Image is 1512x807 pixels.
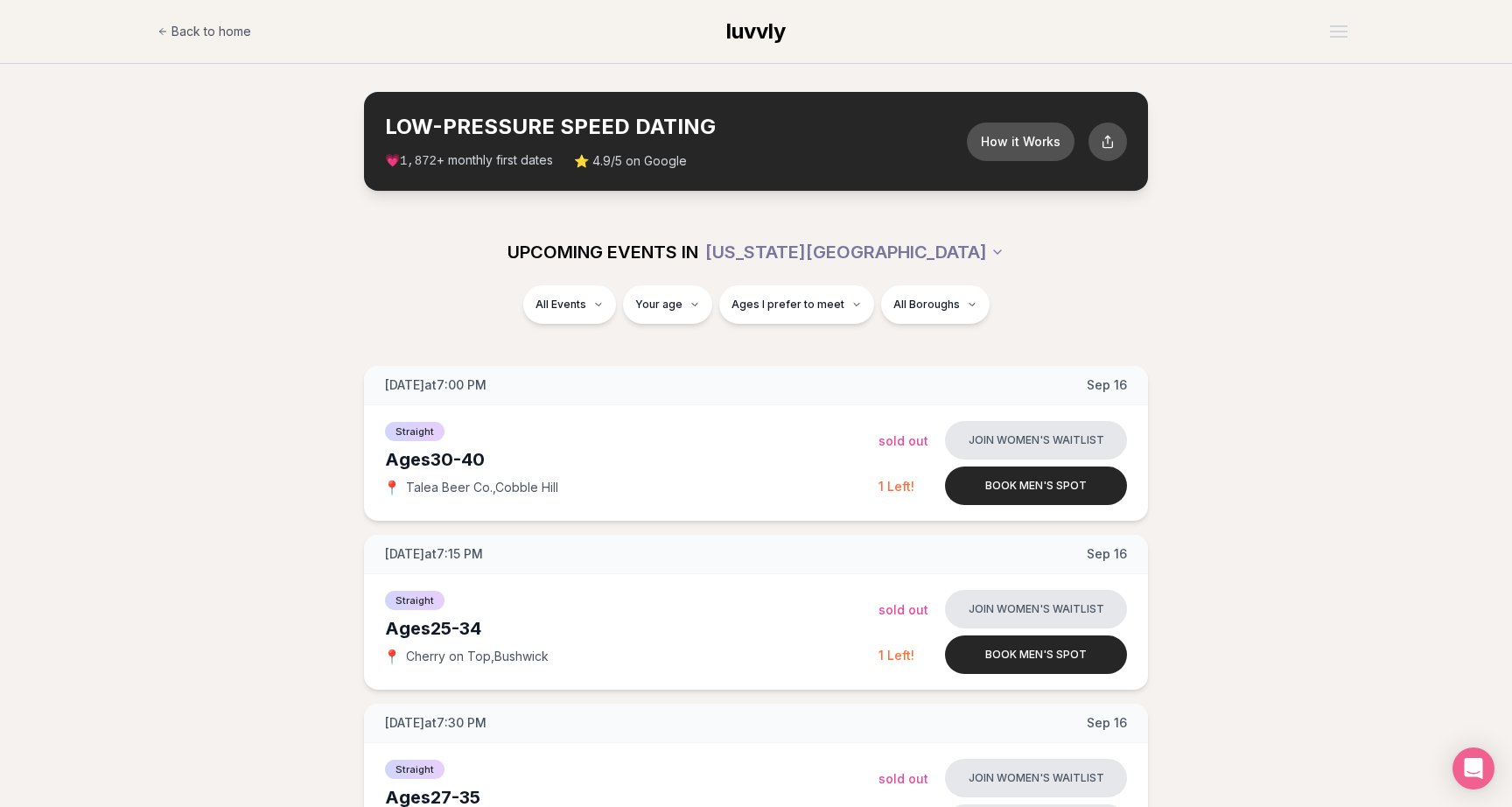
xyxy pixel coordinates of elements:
[878,479,914,494] span: 1 Left!
[385,151,553,170] span: 💗 + monthly first dates
[385,714,486,732] span: [DATE] at 7:30 PM
[1087,714,1127,732] span: Sep 16
[878,771,928,786] span: Sold Out
[385,447,878,472] div: Ages 30-40
[731,298,844,312] span: Ages I prefer to meet
[385,616,878,641] div: Ages 25-34
[1087,376,1127,394] span: Sep 16
[878,648,914,663] span: 1 Left!
[406,479,558,496] span: Talea Beer Co. , Cobble Hill
[945,590,1127,628] button: Join women's waitlist
[945,635,1127,674] button: Book men's spot
[881,285,990,324] button: All Boroughs
[623,285,712,324] button: Your age
[523,285,616,324] button: All Events
[726,18,786,44] span: luvvly
[400,154,437,168] span: 1,872
[945,759,1127,797] button: Join women's waitlist
[385,760,444,779] span: Straight
[878,602,928,617] span: Sold Out
[385,481,399,495] span: 📍
[726,18,786,46] a: luvvly
[406,648,549,665] span: Cherry on Top , Bushwick
[535,298,586,312] span: All Events
[1323,18,1354,45] button: Open menu
[893,298,960,312] span: All Boroughs
[385,113,967,141] h2: LOW-PRESSURE SPEED DATING
[157,14,251,49] a: Back to home
[719,285,874,324] button: Ages I prefer to meet
[385,376,486,394] span: [DATE] at 7:00 PM
[878,433,928,448] span: Sold Out
[385,422,444,441] span: Straight
[385,591,444,610] span: Straight
[385,545,483,563] span: [DATE] at 7:15 PM
[945,421,1127,460] button: Join women's waitlist
[1087,545,1127,563] span: Sep 16
[574,152,687,170] span: ⭐ 4.9/5 on Google
[635,298,682,312] span: Your age
[945,467,1127,505] button: Book men's spot
[967,123,1074,161] button: How it Works
[171,23,251,40] span: Back to home
[1452,747,1494,789] div: Open Intercom Messenger
[507,240,698,264] span: UPCOMING EVENTS IN
[705,233,1004,271] button: [US_STATE][GEOGRAPHIC_DATA]
[385,649,399,663] span: 📍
